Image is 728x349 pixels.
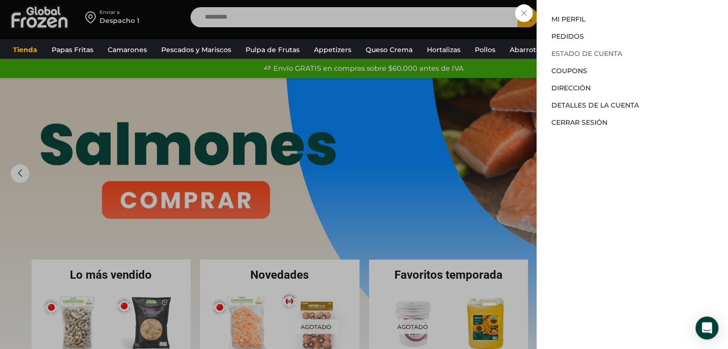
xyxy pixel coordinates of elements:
a: Pulpa de Frutas [241,41,304,59]
a: Pedidos [551,32,584,41]
div: Open Intercom Messenger [695,316,718,339]
a: Abarrotes [505,41,549,59]
a: Detalles de la cuenta [551,101,639,109]
a: Queso Crema [361,41,417,59]
a: Cerrar sesión [551,118,607,127]
a: Tienda [8,41,42,59]
a: Coupons [551,66,587,75]
a: Dirección [551,84,591,92]
a: Pescados y Mariscos [157,41,236,59]
a: Camarones [103,41,152,59]
a: Appetizers [309,41,356,59]
a: Pollos [470,41,500,59]
a: Hortalizas [422,41,465,59]
a: Mi perfil [551,15,585,23]
a: Papas Fritas [47,41,98,59]
a: Estado de Cuenta [551,49,622,58]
